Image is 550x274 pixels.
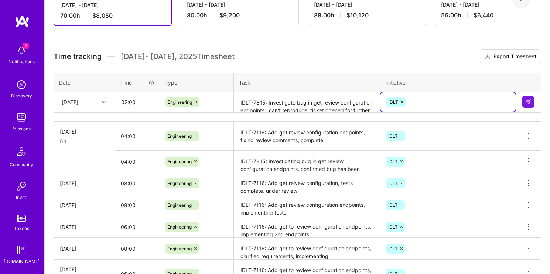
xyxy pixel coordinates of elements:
[388,202,398,208] span: iDLT
[60,179,109,187] div: [DATE]
[4,257,40,265] div: [DOMAIN_NAME]
[14,110,29,125] img: teamwork
[14,225,29,232] div: Tokens
[235,93,379,112] textarea: IDLT-7815: Investigate bug in get review configuration endpoints; can't reproduce, ticket opened ...
[115,217,160,237] input: HH:MM
[60,1,165,9] div: [DATE] - [DATE]
[120,79,154,86] div: Time
[14,243,29,257] img: guide book
[60,201,109,209] div: [DATE]
[167,181,192,186] span: Engineering
[14,77,29,92] img: discovery
[167,224,192,230] span: Engineering
[235,195,379,215] textarea: IDLT-7116: Add get review configuration endpoints, implementing tests
[441,1,547,8] div: [DATE] - [DATE]
[13,125,31,133] div: Missions
[23,43,29,49] span: 2
[385,79,511,86] div: Initiative
[115,174,160,193] input: HH:MM
[235,123,379,150] textarea: IDLT-7116: Add get review configuration endpoints, fixing review comments, complete
[219,11,240,19] span: $9,200
[388,159,398,164] span: iDLT
[60,12,165,20] div: 70:00 h
[115,195,160,215] input: HH:MM
[60,223,109,231] div: [DATE]
[235,217,379,237] textarea: IDLT-7116: Add get to review configuration endpoints, implementing 2nd endpoints
[10,161,33,168] div: Community
[115,92,159,112] input: HH:MM
[168,99,192,105] span: Engineering
[235,151,379,172] textarea: IDLT-7815: Investigating bug in get review configuration endpoints, confirmed bug has been fixed
[115,152,160,171] input: HH:MM
[60,245,109,253] div: [DATE]
[102,100,106,104] i: icon Chevron
[388,181,398,186] span: iDLT
[525,99,531,105] img: Submit
[54,52,102,61] span: Time tracking
[60,128,109,136] div: [DATE]
[17,215,26,222] img: tokens
[235,173,379,193] textarea: IDLT-7116: Add get reivew configuration, tests complete, under review
[235,239,379,259] textarea: IDLT-7116: Add get to review configuration endpoints, clarified requirements, implementing
[60,137,109,145] div: 8h
[187,1,293,8] div: [DATE] - [DATE]
[480,49,541,64] button: Export Timesheet
[92,12,113,20] span: $8,050
[121,52,235,61] span: [DATE] - [DATE] , 2025 Timesheet
[314,1,420,8] div: [DATE] - [DATE]
[16,193,27,201] div: Invite
[54,73,115,92] th: Date
[60,266,109,273] div: [DATE]
[160,73,234,92] th: Type
[314,11,420,19] div: 88:00 h
[13,143,30,161] img: Community
[441,11,547,19] div: 56:00 h
[388,224,398,230] span: iDLT
[389,99,398,105] span: iDLT
[234,73,380,92] th: Task
[167,133,192,139] span: Engineering
[167,246,192,251] span: Engineering
[474,11,493,19] span: $6,440
[115,239,160,258] input: HH:MM
[8,58,35,65] div: Notifications
[522,96,535,108] div: null
[388,246,398,251] span: iDLT
[346,11,369,19] span: $10,120
[15,15,30,28] img: logo
[62,98,78,106] div: [DATE]
[167,159,192,164] span: Engineering
[11,92,32,100] div: Discovery
[115,126,160,146] input: HH:MM
[388,133,398,139] span: iDLT
[167,202,192,208] span: Engineering
[14,43,29,58] img: bell
[187,11,293,19] div: 80:00 h
[485,53,491,61] i: icon Download
[14,179,29,193] img: Invite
